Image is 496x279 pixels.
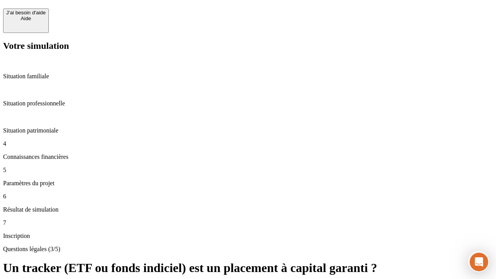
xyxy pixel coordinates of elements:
[3,127,493,134] p: Situation patrimoniale
[3,73,493,80] p: Situation familiale
[3,246,493,253] p: Questions légales (3/5)
[3,261,493,275] h1: Un tracker (ETF ou fonds indiciel) est un placement à capital garanti ?
[3,140,493,147] p: 4
[3,100,493,107] p: Situation professionnelle
[3,232,493,239] p: Inscription
[3,180,493,187] p: Paramètres du projet
[6,10,46,15] div: J’ai besoin d'aide
[3,219,493,226] p: 7
[3,206,493,213] p: Résultat de simulation
[468,251,489,272] iframe: Intercom live chat discovery launcher
[6,15,46,21] div: Aide
[3,153,493,160] p: Connaissances financières
[3,9,49,33] button: J’ai besoin d'aideAide
[3,167,493,174] p: 5
[470,253,488,271] iframe: Intercom live chat
[3,193,493,200] p: 6
[3,41,493,51] h2: Votre simulation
